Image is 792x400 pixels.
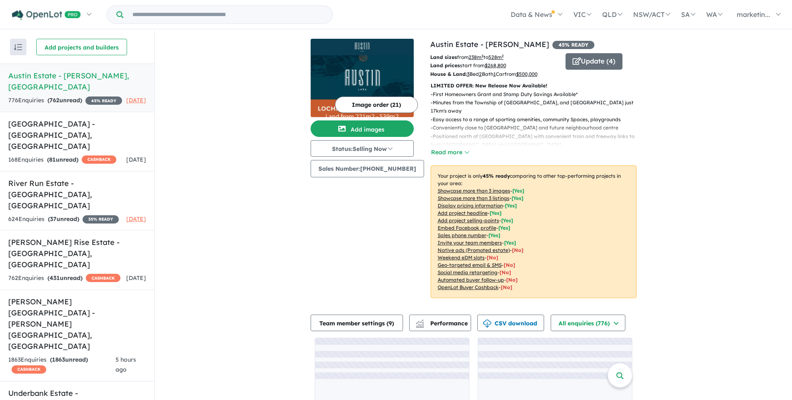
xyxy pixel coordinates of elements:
span: CASHBACK [82,155,116,164]
span: [No] [506,277,518,283]
span: CASHBACK [12,365,46,374]
p: - Minutes from the Township of [GEOGRAPHIC_DATA], and [GEOGRAPHIC_DATA] just 17km's away [431,99,643,115]
b: House & Land: [430,71,467,77]
span: 5 hours ago [115,356,136,373]
div: 168 Enquir ies [8,155,116,165]
button: Team member settings (9) [311,315,403,331]
img: Austin Estate - Lara Logo [314,42,410,52]
button: Add images [311,120,414,137]
span: CASHBACK [86,274,120,282]
h5: [GEOGRAPHIC_DATA] - [GEOGRAPHIC_DATA] , [GEOGRAPHIC_DATA] [8,118,146,152]
strong: ( unread) [47,96,82,104]
p: start from [430,61,559,70]
u: Invite your team members [438,240,502,246]
h5: [PERSON_NAME] Rise Estate - [GEOGRAPHIC_DATA] , [GEOGRAPHIC_DATA] [8,237,146,270]
button: CSV download [477,315,544,331]
strong: ( unread) [48,215,79,223]
u: $ 268,800 [485,62,506,68]
button: All enquiries (776) [551,315,625,331]
u: Native ads (Promoted estate) [438,247,510,253]
u: 1 [493,71,496,77]
u: Add project selling-points [438,217,499,224]
input: Try estate name, suburb, builder or developer [125,6,331,24]
img: sort.svg [14,44,22,50]
span: [ Yes ] [504,240,516,246]
p: - Conveniently close to [GEOGRAPHIC_DATA] and future neighbourhood centre [431,124,643,132]
span: [ Yes ] [511,195,523,201]
strong: ( unread) [50,356,88,363]
span: marketin... [737,10,770,19]
span: 431 [49,274,60,282]
h5: [PERSON_NAME][GEOGRAPHIC_DATA] - [PERSON_NAME][GEOGRAPHIC_DATA] , [GEOGRAPHIC_DATA] [8,296,146,352]
img: bar-chart.svg [416,322,424,327]
span: [DATE] [126,215,146,223]
u: Showcase more than 3 images [438,188,510,194]
u: 238 m [469,54,483,60]
button: Read more [431,148,469,157]
button: Status:Selling Now [311,140,414,157]
span: [No] [501,284,512,290]
p: Your project is only comparing to other top-performing projects in your area: - - - - - - - - - -... [431,165,636,298]
img: Austin Estate - Lara [311,55,414,117]
u: Automated buyer follow-up [438,277,504,283]
span: 81 [49,156,56,163]
p: - Easy access to a range of sporting amenities, community Spaces, playgrounds [431,115,643,124]
span: 45 % READY [552,41,594,49]
div: 776 Enquir ies [8,96,122,106]
button: Add projects and builders [36,39,127,55]
u: Display pricing information [438,202,503,209]
button: Image order (21) [335,96,418,113]
span: [DATE] [126,156,146,163]
span: [DATE] [126,274,146,282]
span: Performance [417,320,468,327]
span: [ Yes ] [512,188,524,194]
img: line-chart.svg [416,320,423,324]
button: Performance [409,315,471,331]
span: [No] [500,269,511,275]
span: [No] [487,254,498,261]
u: Geo-targeted email & SMS [438,262,502,268]
u: Weekend eDM slots [438,254,485,261]
span: to [483,54,504,60]
u: 2 [479,71,482,77]
strong: ( unread) [47,274,82,282]
span: 762 [49,96,59,104]
p: - First Homeowners Grant and Stamp Duty Savings Available* [431,90,643,99]
div: 762 Enquir ies [8,273,120,283]
span: 1863 [52,356,65,363]
a: Austin Estate - [PERSON_NAME] [430,40,549,49]
p: from [430,53,559,61]
sup: 2 [502,54,504,58]
u: Sales phone number [438,232,486,238]
u: Social media retargeting [438,269,497,275]
u: OpenLot Buyer Cashback [438,284,499,290]
span: [ Yes ] [505,202,517,209]
span: 45 % READY [85,96,122,105]
u: Embed Facebook profile [438,225,496,231]
span: 9 [389,320,392,327]
span: [ Yes ] [498,225,510,231]
span: [DATE] [126,96,146,104]
span: [ Yes ] [501,217,513,224]
a: Austin Estate - Lara LogoAustin Estate - Lara [311,39,414,117]
span: [ Yes ] [490,210,502,216]
u: 528 m [488,54,504,60]
b: Land sizes [430,54,457,60]
span: [No] [512,247,523,253]
b: Land prices [430,62,460,68]
sup: 2 [481,54,483,58]
u: 3 [467,71,469,77]
b: 45 % ready [483,173,510,179]
p: LIMITED OFFER: New Release Now Available! [431,82,636,90]
u: Add project headline [438,210,488,216]
u: $ 500,000 [516,71,537,77]
img: Openlot PRO Logo White [12,10,81,20]
button: Sales Number:[PHONE_NUMBER] [311,160,424,177]
u: Showcase more than 3 listings [438,195,509,201]
h5: Austin Estate - [PERSON_NAME] , [GEOGRAPHIC_DATA] [8,70,146,92]
span: 37 [50,215,57,223]
strong: ( unread) [47,156,78,163]
button: Update (4) [566,53,622,70]
img: download icon [483,320,491,328]
div: 1863 Enquir ies [8,355,115,375]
